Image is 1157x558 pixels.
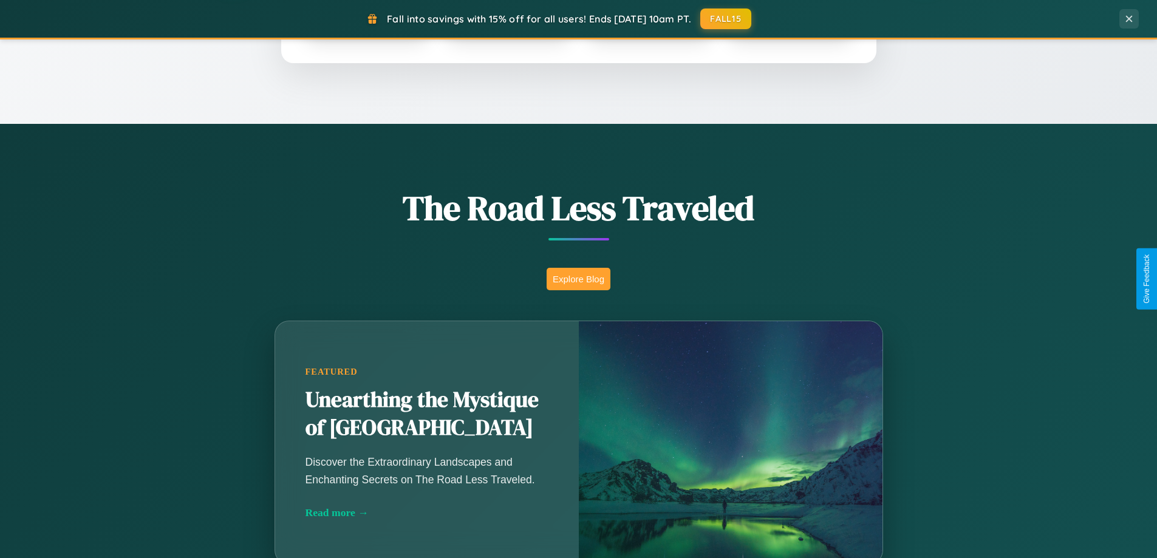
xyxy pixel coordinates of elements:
div: Read more → [305,506,548,519]
h1: The Road Less Traveled [214,185,943,231]
span: Fall into savings with 15% off for all users! Ends [DATE] 10am PT. [387,13,691,25]
button: Explore Blog [547,268,610,290]
h2: Unearthing the Mystique of [GEOGRAPHIC_DATA] [305,386,548,442]
div: Featured [305,367,548,377]
div: Give Feedback [1142,254,1151,304]
p: Discover the Extraordinary Landscapes and Enchanting Secrets on The Road Less Traveled. [305,454,548,488]
button: FALL15 [700,9,751,29]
